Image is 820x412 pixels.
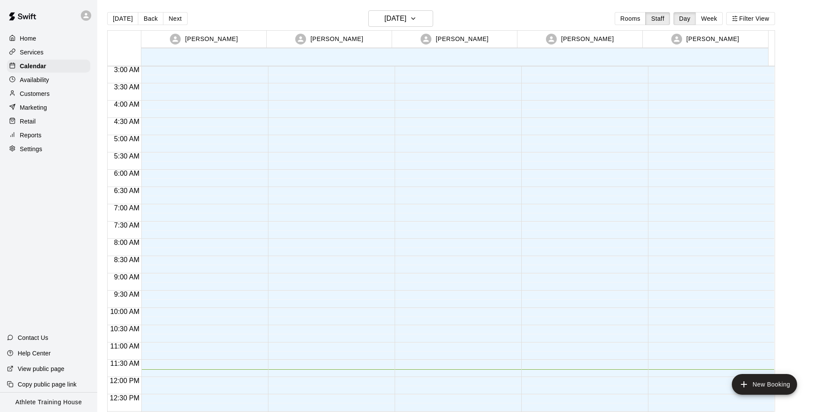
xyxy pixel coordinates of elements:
[18,380,77,389] p: Copy public page link
[108,308,142,315] span: 10:00 AM
[108,342,142,350] span: 11:00 AM
[726,12,775,25] button: Filter View
[185,35,238,44] p: [PERSON_NAME]
[16,398,82,407] p: Athlete Training House
[108,325,142,333] span: 10:30 AM
[108,377,141,384] span: 12:00 PM
[7,73,90,86] a: Availability
[18,364,64,373] p: View public page
[7,101,90,114] a: Marketing
[7,129,90,142] a: Reports
[112,204,142,212] span: 7:00 AM
[20,76,49,84] p: Availability
[7,143,90,155] a: Settings
[108,394,141,402] span: 12:30 PM
[112,170,142,177] span: 6:00 AM
[112,118,142,125] span: 4:30 AM
[7,32,90,45] a: Home
[368,10,433,27] button: [DATE]
[112,222,142,229] span: 7:30 AM
[686,35,739,44] p: [PERSON_NAME]
[163,12,187,25] button: Next
[20,62,46,70] p: Calendar
[112,239,142,246] span: 8:00 AM
[7,115,90,128] a: Retail
[20,103,47,112] p: Marketing
[696,12,723,25] button: Week
[561,35,614,44] p: [PERSON_NAME]
[112,256,142,263] span: 8:30 AM
[18,333,48,342] p: Contact Us
[112,66,142,73] span: 3:00 AM
[7,60,90,73] a: Calendar
[20,145,42,153] p: Settings
[436,35,488,44] p: [PERSON_NAME]
[20,117,36,126] p: Retail
[20,89,50,98] p: Customers
[310,35,363,44] p: [PERSON_NAME]
[20,34,36,43] p: Home
[138,12,163,25] button: Back
[673,12,696,25] button: Day
[112,135,142,143] span: 5:00 AM
[112,291,142,298] span: 9:30 AM
[20,48,44,57] p: Services
[108,360,142,367] span: 11:30 AM
[615,12,646,25] button: Rooms
[112,83,142,91] span: 3:30 AM
[7,87,90,100] a: Customers
[7,46,90,59] a: Services
[112,101,142,108] span: 4:00 AM
[112,187,142,194] span: 6:30 AM
[20,131,41,139] p: Reports
[18,349,51,358] p: Help Center
[107,12,138,25] button: [DATE]
[384,13,406,25] h6: [DATE]
[112,152,142,160] span: 5:30 AM
[732,374,797,395] button: add
[645,12,670,25] button: Staff
[112,273,142,281] span: 9:00 AM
